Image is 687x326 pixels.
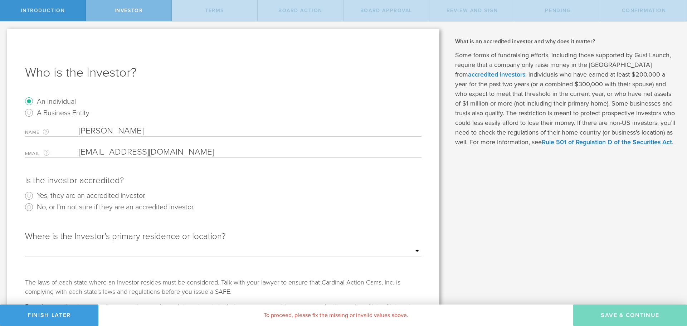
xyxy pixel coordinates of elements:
[622,8,666,14] span: Confirmation
[545,8,571,14] span: Pending
[25,175,422,186] div: Is the investor accredited?
[25,149,79,157] label: Email
[21,8,65,14] span: Introduction
[25,278,422,296] div: The laws of each state where an Investor resides must be considered. Talk with your lawyer to ens...
[114,8,143,14] span: Investor
[447,8,498,14] span: Review and Sign
[542,138,672,146] a: Rule 501 of Regulation D of the Securities Act
[573,305,687,326] button: Save & Continue
[25,231,422,242] div: Where is the Investor’s primary residence or location?
[25,201,422,213] radio: No, or I’m not sure if they are an accredited investor.
[360,8,412,14] span: Board Approval
[205,8,224,14] span: terms
[25,64,422,81] h1: Who is the Investor?
[37,107,89,118] label: A Business Entity
[37,201,194,212] label: No, or I’m not sure if they are an accredited investor.
[37,96,76,106] label: An Individual
[79,147,418,157] input: Required
[278,8,322,14] span: Board Action
[98,305,573,326] div: To proceed, please fix the missing or invalid values above.
[25,128,79,136] label: Name
[455,38,676,45] h2: What is an accredited investor and why does it matter?
[455,50,676,147] p: Some forms of fundraising efforts, including those supported by Gust Launch, require that a compa...
[79,126,422,136] input: Required
[468,70,525,78] a: accredited investors
[37,190,146,200] label: Yes, they are an accredited investor.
